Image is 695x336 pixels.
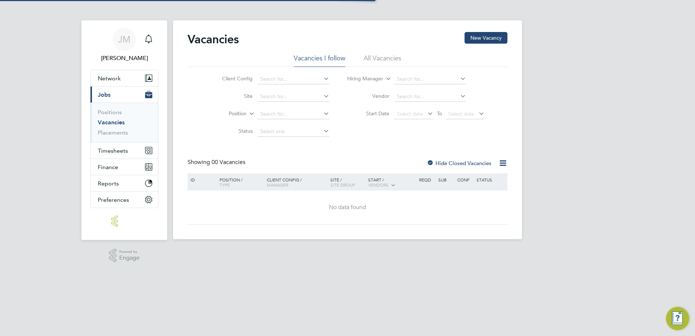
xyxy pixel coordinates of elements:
[258,109,329,119] input: Search for...
[98,91,111,98] span: Jobs
[347,110,389,117] label: Start Date
[119,255,140,261] span: Engage
[98,196,129,203] span: Preferences
[98,129,128,136] a: Placements
[91,192,158,208] button: Preferences
[211,128,253,134] label: Status
[91,143,158,159] button: Timesheets
[397,111,423,117] span: Select date
[212,159,245,166] span: 00 Vacancies
[91,175,158,191] button: Reports
[109,249,140,263] a: Powered byEngage
[211,75,253,82] label: Client Config
[448,111,474,117] span: Select date
[90,28,158,63] a: JM[PERSON_NAME]
[267,182,288,188] span: Manager
[91,87,158,103] button: Jobs
[188,32,239,47] h2: Vacancies
[119,249,140,255] span: Powered by
[98,164,118,171] span: Finance
[258,74,329,84] input: Search for...
[91,103,158,142] div: Jobs
[189,204,506,211] div: No data found
[265,173,329,191] div: Client Config /
[90,215,158,227] a: Go to home page
[189,173,214,186] div: ID
[437,173,455,186] div: Sub
[220,182,230,188] span: Type
[455,173,474,186] div: Conf
[347,93,389,99] label: Vendor
[666,307,689,330] button: Engage Resource Center
[394,92,466,102] input: Search for...
[81,20,167,240] nav: Main navigation
[341,75,383,83] label: Hiring Manager
[90,54,158,63] span: Julie Miles
[91,159,158,175] button: Finance
[427,160,491,167] label: Hide Closed Vacancies
[394,74,466,84] input: Search for...
[475,173,506,186] div: Status
[258,92,329,102] input: Search for...
[111,215,137,227] img: lloydrecruitment-logo-retina.png
[118,35,130,44] span: JM
[214,173,265,191] div: Position /
[98,147,128,154] span: Timesheets
[435,109,444,118] span: To
[211,93,253,99] label: Site
[258,127,329,137] input: Select one
[205,110,246,117] label: Position
[98,75,121,82] span: Network
[366,173,417,192] div: Start /
[98,119,125,126] a: Vacancies
[363,54,401,67] li: All Vacancies
[91,70,158,86] button: Network
[294,54,345,67] li: Vacancies I follow
[188,159,247,166] div: Showing
[368,182,389,188] span: Vendors
[465,32,507,44] button: New Vacancy
[98,180,119,187] span: Reports
[329,173,367,191] div: Site /
[98,109,122,116] a: Positions
[417,173,436,186] div: Reqd
[330,182,355,188] span: Site Group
